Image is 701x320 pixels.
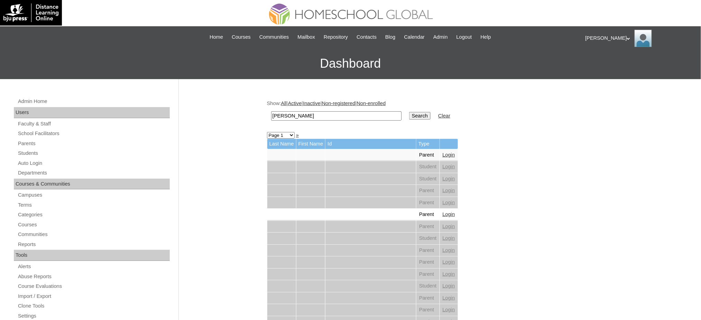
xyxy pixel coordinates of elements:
a: Alerts [17,262,170,271]
a: Login [443,152,455,158]
a: Home [206,33,227,41]
a: Auto Login [17,159,170,168]
a: Non-enrolled [357,101,386,106]
a: Help [477,33,495,41]
a: Students [17,149,170,158]
td: Parent [416,185,440,197]
input: Search [271,111,402,121]
a: Communities [256,33,293,41]
a: Login [443,271,455,277]
div: Users [14,107,170,118]
a: Login [443,307,455,312]
a: Reports [17,240,170,249]
a: Clear [438,113,450,119]
a: » [296,132,299,138]
a: Inactive [303,101,321,106]
td: Parent [416,292,440,304]
td: Last Name [267,139,296,149]
h3: Dashboard [3,48,698,79]
a: Active [288,101,302,106]
td: Parent [416,256,440,268]
a: Clone Tools [17,302,170,310]
td: Student [416,280,440,292]
span: Calendar [404,33,425,41]
span: Blog [385,33,395,41]
a: Mailbox [294,33,319,41]
td: First Name [296,139,325,149]
a: All [281,101,287,106]
a: Import / Export [17,292,170,301]
td: Type [416,139,440,149]
div: Courses & Communities [14,179,170,190]
a: Calendar [401,33,428,41]
td: Student [416,173,440,185]
a: Abuse Reports [17,272,170,281]
span: Mailbox [298,33,315,41]
a: Terms [17,201,170,209]
a: Logout [453,33,476,41]
span: Help [481,33,491,41]
a: Contacts [353,33,380,41]
a: Login [443,211,455,217]
td: Student [416,233,440,244]
a: Admin [430,33,451,41]
a: Login [443,235,455,241]
a: Courses [228,33,254,41]
a: Login [443,224,455,229]
span: Contacts [357,33,377,41]
img: Ariane Ebuen [635,30,652,47]
a: Login [443,259,455,265]
input: Search [409,112,431,120]
img: logo-white.png [3,3,58,22]
td: Id [325,139,416,149]
a: Categories [17,210,170,219]
a: Course Evaluations [17,282,170,291]
div: [PERSON_NAME] [585,30,694,47]
span: Admin [433,33,448,41]
div: Tools [14,250,170,261]
a: Login [443,200,455,205]
span: Logout [456,33,472,41]
span: Home [210,33,223,41]
td: Student [416,161,440,173]
td: Parent [416,304,440,316]
a: Campuses [17,191,170,199]
a: Parents [17,139,170,148]
a: Login [443,188,455,193]
a: School Facilitators [17,129,170,138]
a: Courses [17,220,170,229]
a: Login [443,176,455,181]
a: Login [443,247,455,253]
span: Communities [259,33,289,41]
a: Login [443,295,455,301]
a: Non-registered [322,101,356,106]
div: Show: | | | | [267,100,609,124]
a: Blog [382,33,399,41]
a: Repository [320,33,351,41]
a: Admin Home [17,97,170,106]
a: Login [443,283,455,289]
td: Parent [416,209,440,220]
td: Parent [416,197,440,209]
td: Parent [416,221,440,233]
span: Repository [324,33,348,41]
td: Parent [416,149,440,161]
a: Login [443,164,455,169]
span: Courses [232,33,251,41]
a: Communities [17,230,170,239]
td: Parent [416,269,440,280]
td: Parent [416,245,440,256]
a: Faculty & Staff [17,120,170,128]
a: Departments [17,169,170,177]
